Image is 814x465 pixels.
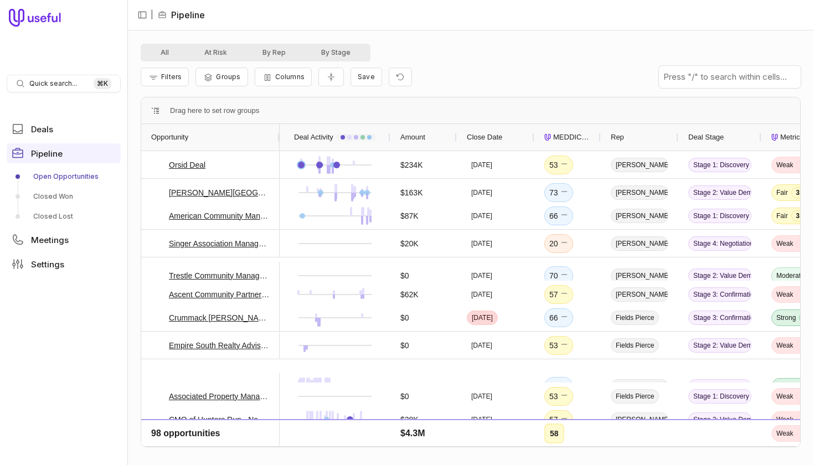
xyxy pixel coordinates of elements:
button: Filter Pipeline [141,68,189,86]
a: American Community Management Deal [169,209,270,223]
span: Weak [776,392,793,401]
a: Empire South Realty Advisors, LLC - [PERSON_NAME] Deal [169,339,270,352]
a: Crummack [PERSON_NAME] Deal [169,311,270,324]
span: Stage 1: Discovery [688,209,751,223]
div: $28K [400,413,419,426]
time: [DATE] [471,341,492,350]
input: Press "/" to search within cells... [659,66,801,88]
a: Settings [7,254,121,274]
time: [DATE] [471,438,492,447]
div: 53 [549,158,568,172]
a: CMO of Hunters Run - New Deal [169,413,270,426]
span: Quick search... [29,79,77,88]
time: [DATE] [471,290,492,299]
span: [PERSON_NAME] [611,209,668,223]
span: Weak [776,341,793,350]
time: [DATE] [472,313,493,322]
a: Meetings [7,230,121,250]
span: Filters [161,73,182,81]
div: $0 [400,339,409,352]
span: Stage 4: Negotiation [688,236,751,251]
div: $43K [400,436,419,449]
button: Collapse sidebar [134,7,151,23]
span: Groups [216,73,240,81]
span: No change [560,311,568,324]
span: Weak [776,239,793,248]
a: Open Opportunities [7,168,121,185]
span: Drag here to set row groups [170,104,259,117]
button: By Stage [303,46,368,59]
span: Stage 3: Confirmation [688,436,751,450]
a: Trestle Community Management - [PERSON_NAME] Deal [169,269,270,282]
span: Stage 2: Value Demonstration [688,268,751,283]
span: Save [358,73,375,81]
span: Fair [776,188,788,197]
span: Metrics [780,131,803,144]
span: [PERSON_NAME] [611,379,668,394]
span: Deal Activity [294,131,333,144]
span: Amount [400,131,425,144]
span: Fair [776,438,788,447]
span: [PERSON_NAME] [611,436,668,450]
div: 20 [549,237,568,250]
div: $20K [400,237,419,250]
div: 70 [549,269,568,282]
span: [PERSON_NAME] [611,236,668,251]
span: Fields Pierce [611,311,659,325]
button: Collapse all rows [318,68,344,87]
span: Stage 3: Confirmation [688,287,751,302]
a: Closed Won [7,188,121,205]
time: [DATE] [471,415,492,424]
a: [PERSON_NAME][GEOGRAPHIC_DATA] - New Deal [169,186,270,199]
li: Pipeline [158,8,205,22]
span: Pipeline [31,149,63,158]
span: No change [560,390,568,403]
span: Weak [776,290,793,299]
span: No change [560,269,568,282]
div: 53 [549,339,568,352]
span: Opportunity [151,131,188,144]
span: Fields Pierce [611,338,659,353]
time: [DATE] [471,161,492,169]
kbd: ⌘ K [94,78,111,89]
div: 67 [549,436,568,449]
div: Pipeline submenu [7,168,121,225]
a: Closed Lost [7,208,121,225]
div: $87K [400,209,419,223]
span: Fields Pierce [611,389,659,404]
time: [DATE] [471,188,492,197]
time: [DATE] [471,239,492,248]
a: LINK Property Management - New Deal [169,380,270,393]
span: Moderate [776,271,805,280]
span: No change [560,288,568,301]
button: All [143,46,187,59]
span: 3.0 [791,187,810,198]
span: Settings [31,260,64,268]
a: Singer Association Management - New Deal [169,237,270,250]
span: Fair [776,211,788,220]
div: 73 [549,186,568,199]
span: Weak [776,161,793,169]
button: By Rep [245,46,303,59]
time: [DATE] [471,392,492,401]
time: [DATE] [471,211,492,220]
div: 57 [549,413,568,426]
span: [PERSON_NAME] [611,185,668,200]
span: Stage 3: Confirmation [688,311,751,325]
span: Deal Stage [688,131,724,144]
span: [PERSON_NAME] [611,287,668,302]
time: [DATE] [471,271,492,280]
span: Rep [611,131,624,144]
span: No change [560,339,568,352]
a: Orsid Deal [169,158,205,172]
button: Group Pipeline [195,68,248,86]
span: No change [560,209,568,223]
button: At Risk [187,46,245,59]
div: 57 [549,288,568,301]
span: No change [560,186,568,199]
span: Close Date [467,131,502,144]
button: Columns [255,68,312,86]
span: Stage 4: Negotiation [688,379,751,394]
div: Row Groups [170,104,259,117]
span: [PERSON_NAME] [611,158,668,172]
